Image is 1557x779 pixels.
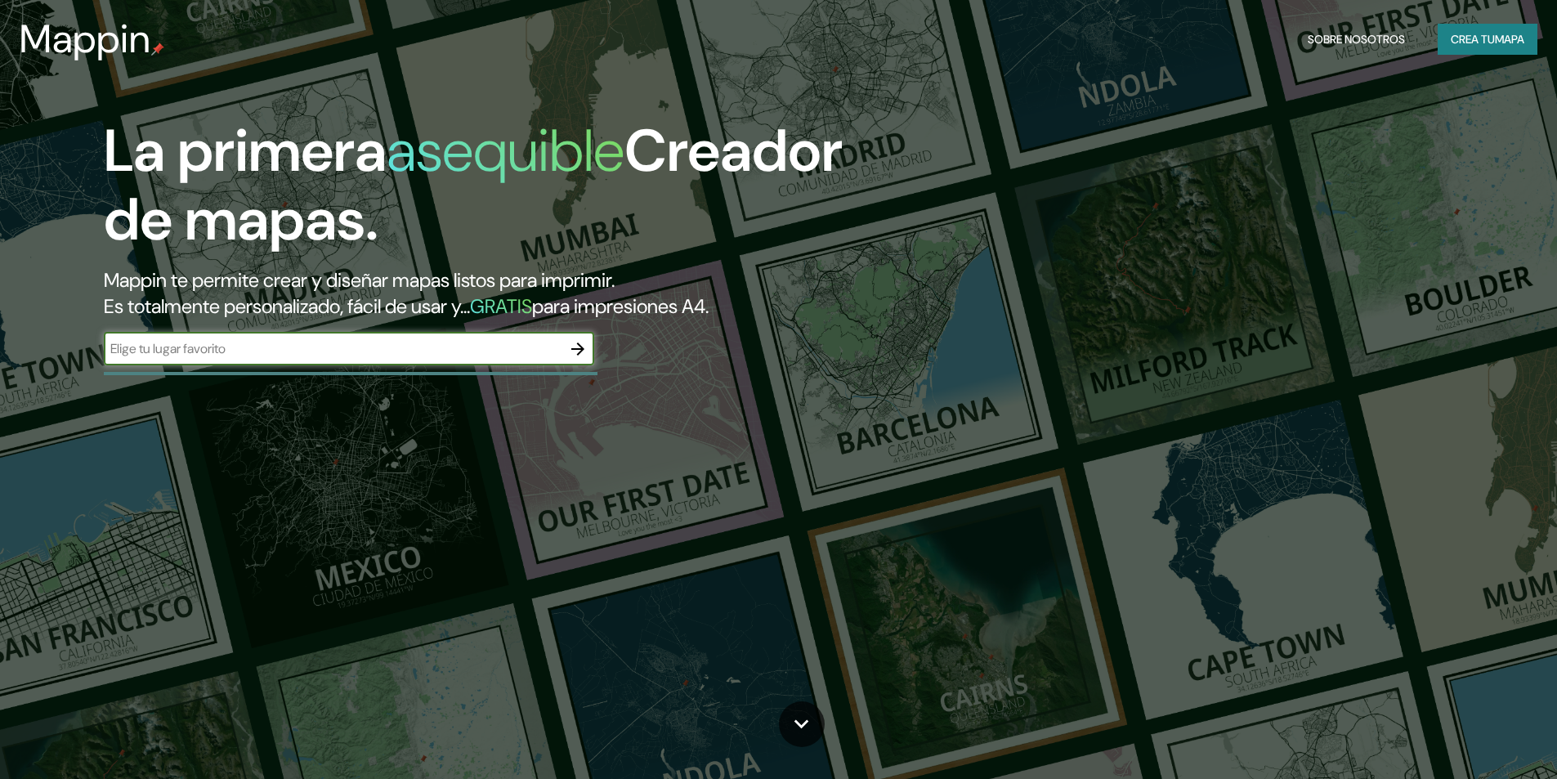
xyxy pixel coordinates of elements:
button: Crea tumapa [1438,24,1537,55]
font: Crea tu [1451,32,1495,47]
font: Es totalmente personalizado, fácil de usar y... [104,293,470,319]
button: Sobre nosotros [1301,24,1412,55]
font: La primera [104,113,387,189]
font: GRATIS [470,293,532,319]
input: Elige tu lugar favorito [104,339,562,358]
font: Creador de mapas. [104,113,843,257]
font: Sobre nosotros [1308,32,1405,47]
font: asequible [387,113,624,189]
font: para impresiones A4. [532,293,709,319]
font: Mappin [20,13,151,65]
font: Mappin te permite crear y diseñar mapas listos para imprimir. [104,267,615,293]
img: pin de mapeo [151,43,164,56]
font: mapa [1495,32,1524,47]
